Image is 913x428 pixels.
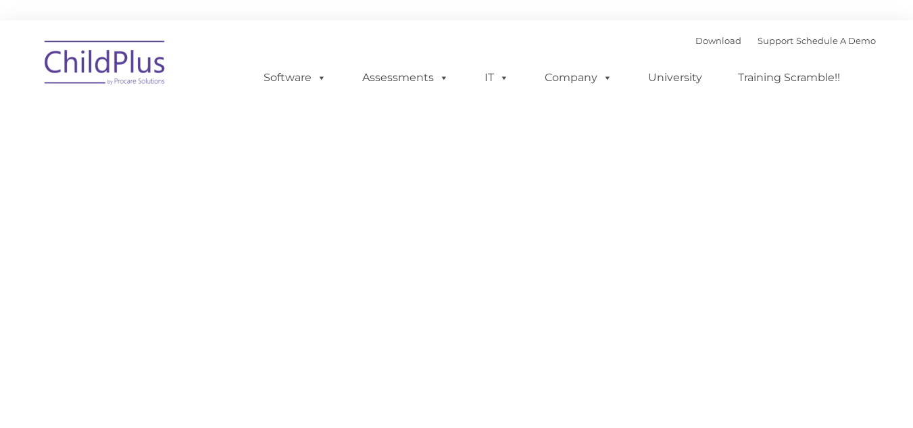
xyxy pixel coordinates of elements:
[349,64,462,91] a: Assessments
[695,35,741,46] a: Download
[38,31,173,99] img: ChildPlus by Procare Solutions
[724,64,854,91] a: Training Scramble!!
[758,35,793,46] a: Support
[695,35,876,46] font: |
[250,64,340,91] a: Software
[531,64,626,91] a: Company
[796,35,876,46] a: Schedule A Demo
[471,64,522,91] a: IT
[635,64,716,91] a: University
